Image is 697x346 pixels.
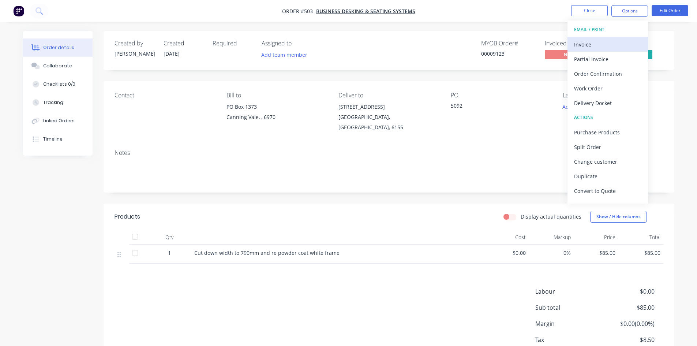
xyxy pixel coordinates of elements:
[115,40,155,47] div: Created by
[574,83,641,94] div: Work Order
[282,8,316,15] span: Order #503 -
[567,154,648,169] button: Change customer
[567,96,648,110] button: Delivery Docket
[23,112,93,130] button: Linked Orders
[257,50,311,60] button: Add team member
[600,335,654,344] span: $8.50
[164,40,204,47] div: Created
[481,50,536,57] div: 00009123
[168,249,171,257] span: 1
[115,212,140,221] div: Products
[574,142,641,152] div: Split Order
[532,249,571,257] span: 0%
[574,156,641,167] div: Change customer
[529,230,574,245] div: Markup
[563,92,663,99] div: Labels
[23,75,93,93] button: Checklists 0/0
[577,249,616,257] span: $85.00
[574,25,641,34] div: EMAIL / PRINT
[43,63,72,69] div: Collaborate
[43,136,63,142] div: Timeline
[226,102,327,125] div: PO Box 1373Canning Vale, , 6970
[618,230,663,245] div: Total
[600,287,654,296] span: $0.00
[567,22,648,37] button: EMAIL / PRINT
[338,102,439,112] div: [STREET_ADDRESS]
[545,40,600,47] div: Invoiced
[574,186,641,196] div: Convert to Quote
[567,52,648,66] button: Partial Invoice
[226,92,327,99] div: Bill to
[567,66,648,81] button: Order Confirmation
[567,125,648,139] button: Purchase Products
[115,92,215,99] div: Contact
[567,139,648,154] button: Split Order
[574,127,641,138] div: Purchase Products
[571,5,608,16] button: Close
[23,93,93,112] button: Tracking
[115,149,663,156] div: Notes
[451,92,551,99] div: PO
[521,213,581,220] label: Display actual quantities
[338,102,439,133] div: [STREET_ADDRESS][GEOGRAPHIC_DATA], [GEOGRAPHIC_DATA], 6155
[545,50,589,59] span: No
[574,200,641,211] div: Archive
[574,171,641,182] div: Duplicate
[559,102,592,112] button: Add labels
[574,68,641,79] div: Order Confirmation
[574,54,641,64] div: Partial Invoice
[574,230,619,245] div: Price
[621,249,660,257] span: $85.00
[43,44,74,51] div: Order details
[535,287,600,296] span: Labour
[600,303,654,312] span: $85.00
[226,102,327,112] div: PO Box 1373
[262,40,335,47] div: Assigned to
[652,5,688,16] button: Edit Order
[115,50,155,57] div: [PERSON_NAME]
[574,113,641,122] div: ACTIONS
[567,198,648,213] button: Archive
[567,81,648,96] button: Work Order
[574,39,641,50] div: Invoice
[451,102,542,112] div: 5092
[567,169,648,183] button: Duplicate
[43,118,75,124] div: Linked Orders
[23,130,93,148] button: Timeline
[487,249,526,257] span: $0.00
[338,112,439,133] div: [GEOGRAPHIC_DATA], [GEOGRAPHIC_DATA], 6155
[164,50,180,57] span: [DATE]
[13,5,24,16] img: Factory
[316,8,415,15] a: Business Desking & Seating Systems
[535,335,600,344] span: Tax
[262,50,311,60] button: Add team member
[43,99,63,106] div: Tracking
[481,40,536,47] div: MYOB Order #
[23,57,93,75] button: Collaborate
[567,37,648,52] button: Invoice
[567,183,648,198] button: Convert to Quote
[194,249,340,256] span: Cut down width to 790mm and re powder coat white frame
[535,303,600,312] span: Sub total
[535,319,600,328] span: Margin
[484,230,529,245] div: Cost
[226,112,327,122] div: Canning Vale, , 6970
[213,40,253,47] div: Required
[23,38,93,57] button: Order details
[43,81,75,88] div: Checklists 0/0
[600,319,654,328] span: $0.00 ( 0.00 %)
[567,110,648,125] button: ACTIONS
[338,92,439,99] div: Deliver to
[147,230,191,245] div: Qty
[590,211,647,223] button: Show / Hide columns
[611,5,648,17] button: Options
[574,98,641,108] div: Delivery Docket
